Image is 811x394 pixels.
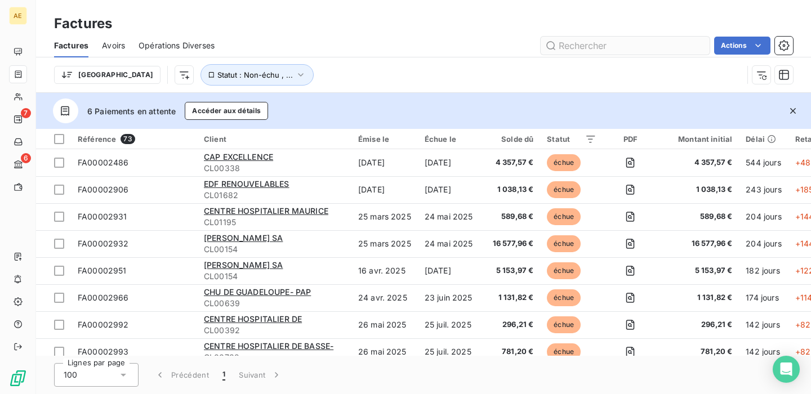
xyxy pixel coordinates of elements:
[121,134,135,144] span: 73
[665,135,732,144] div: Montant initial
[418,311,483,338] td: 25 juil. 2025
[665,238,732,249] span: 16 577,96 €
[541,37,710,55] input: Rechercher
[204,217,345,228] span: CL01195
[665,346,732,357] span: 781,20 €
[490,292,534,303] span: 1 131,82 €
[351,257,418,284] td: 16 avr. 2025
[9,7,27,25] div: AE
[54,40,88,51] span: Factures
[78,135,116,144] span: Référence
[547,262,581,279] span: échue
[665,292,732,303] span: 1 131,82 €
[746,135,781,144] div: Délai
[739,311,788,338] td: 142 jours
[739,257,788,284] td: 182 jours
[78,293,129,302] span: FA00002966
[204,341,333,351] span: CENTRE HOSPITALIER DE BASSE-
[204,152,273,162] span: CAP EXCELLENCE
[418,176,483,203] td: [DATE]
[204,298,345,309] span: CL00639
[204,190,345,201] span: CL01682
[204,314,302,324] span: CENTRE HOSPITALIER DE
[351,149,418,176] td: [DATE]
[665,211,732,222] span: 589,68 €
[358,135,411,144] div: Émise le
[54,66,161,84] button: [GEOGRAPHIC_DATA]
[739,149,788,176] td: 544 jours
[418,284,483,311] td: 23 juin 2025
[739,176,788,203] td: 243 jours
[78,266,127,275] span: FA00002951
[351,338,418,365] td: 26 mai 2025
[78,239,129,248] span: FA00002932
[547,154,581,171] span: échue
[418,203,483,230] td: 24 mai 2025
[200,64,314,86] button: Statut : Non-échu , ...
[547,316,581,333] span: échue
[547,181,581,198] span: échue
[222,369,225,380] span: 1
[490,319,534,330] span: 296,21 €
[64,369,77,380] span: 100
[418,230,483,257] td: 24 mai 2025
[547,208,581,225] span: échue
[547,343,581,360] span: échue
[78,347,129,356] span: FA00002993
[78,320,129,329] span: FA00002992
[665,319,732,330] span: 296,21 €
[217,70,293,79] span: Statut : Non-échu , ...
[78,212,127,221] span: FA00002931
[204,163,345,174] span: CL00338
[490,346,534,357] span: 781,20 €
[547,289,581,306] span: échue
[490,157,534,168] span: 4 357,57 €
[610,135,651,144] div: PDF
[204,325,345,336] span: CL00392
[204,260,283,270] span: [PERSON_NAME] SA
[204,233,283,243] span: [PERSON_NAME] SA
[490,184,534,195] span: 1 038,13 €
[351,284,418,311] td: 24 avr. 2025
[714,37,770,55] button: Actions
[102,40,125,51] span: Avoirs
[185,102,268,120] button: Accéder aux détails
[739,338,788,365] td: 142 jours
[490,238,534,249] span: 16 577,96 €
[739,284,788,311] td: 174 jours
[351,203,418,230] td: 25 mars 2025
[87,105,176,117] span: 6 Paiements en attente
[425,135,476,144] div: Échue le
[665,265,732,276] span: 5 153,97 €
[739,230,788,257] td: 204 jours
[665,157,732,168] span: 4 357,57 €
[773,356,800,383] div: Open Intercom Messenger
[9,369,27,387] img: Logo LeanPay
[351,311,418,338] td: 26 mai 2025
[204,135,345,144] div: Client
[204,244,345,255] span: CL00154
[739,203,788,230] td: 204 jours
[418,149,483,176] td: [DATE]
[216,363,232,387] button: 1
[148,363,216,387] button: Précédent
[204,179,289,189] span: EDF RENOUVELABLES
[418,338,483,365] td: 25 juil. 2025
[204,287,311,297] span: CHU DE GUADELOUPE- PAP
[204,206,328,216] span: CENTRE HOSPITALIER MAURICE
[547,235,581,252] span: échue
[78,185,129,194] span: FA00002906
[351,230,418,257] td: 25 mars 2025
[490,265,534,276] span: 5 153,97 €
[54,14,112,34] h3: Factures
[232,363,289,387] button: Suivant
[139,40,215,51] span: Opérations Diverses
[547,135,596,144] div: Statut
[204,271,345,282] span: CL00154
[490,211,534,222] span: 589,68 €
[78,158,129,167] span: FA00002486
[351,176,418,203] td: [DATE]
[21,153,31,163] span: 6
[490,135,534,144] div: Solde dû
[665,184,732,195] span: 1 038,13 €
